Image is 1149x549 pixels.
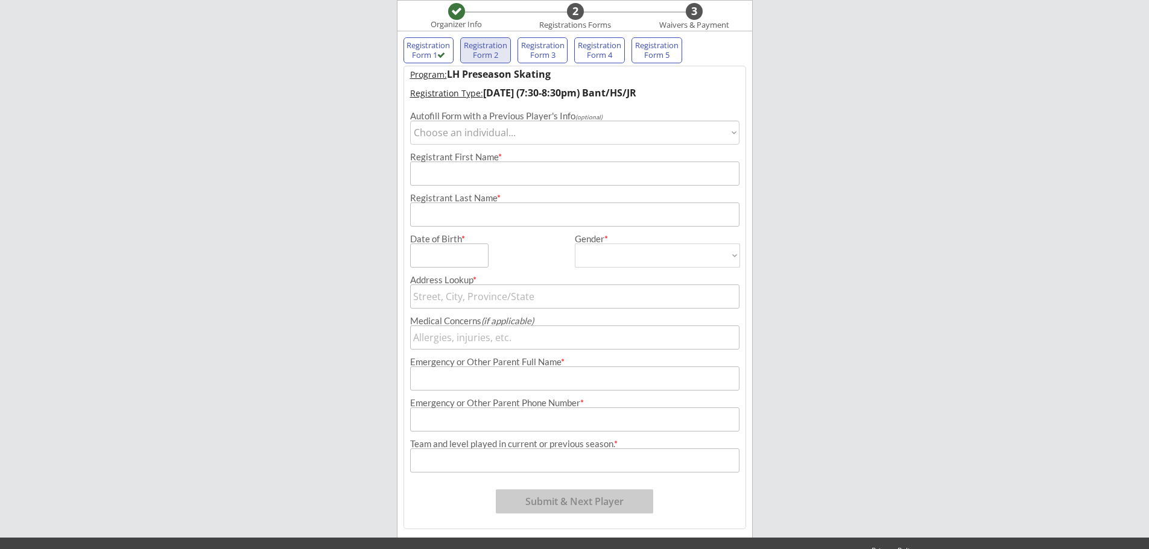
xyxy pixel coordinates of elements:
[521,41,565,60] div: Registration Form 3
[410,398,739,407] div: Emergency or Other Parent Phone Number
[410,316,739,325] div: Medical Concerns
[410,152,739,162] div: Registrant First Name
[410,284,739,309] input: Street, City, Province/State
[410,111,739,121] div: Autofill Form with a Previous Player's Info
[481,315,534,326] em: (if applicable)
[575,234,740,243] div: Gender
[410,357,739,366] div: Emergency or Other Parent Full Name
[483,86,636,99] strong: [DATE] (7:30-8:30pm) Bant/HS/JR
[410,439,739,448] div: Team and level played in current or previous season.
[410,275,739,284] div: Address Lookup
[575,113,603,121] em: (optional)
[410,325,739,350] input: Allergies, injuries, etc.
[410,87,483,99] u: Registration Type:
[463,41,508,60] div: Registration Form 2
[567,5,584,18] div: 2
[407,41,451,60] div: Registration Form 1
[686,5,703,18] div: 3
[447,67,551,81] strong: LH Preseason Skating
[410,193,739,202] div: Registrant Last Name
[577,41,622,60] div: Registration Form 4
[410,69,447,80] u: Program:
[653,20,736,30] div: Waivers & Payment
[534,20,617,30] div: Registrations Forms
[423,20,490,30] div: Organizer Info
[635,41,679,60] div: Registration Form 5
[410,234,472,243] div: Date of Birth
[496,489,653,513] button: Submit & Next Player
